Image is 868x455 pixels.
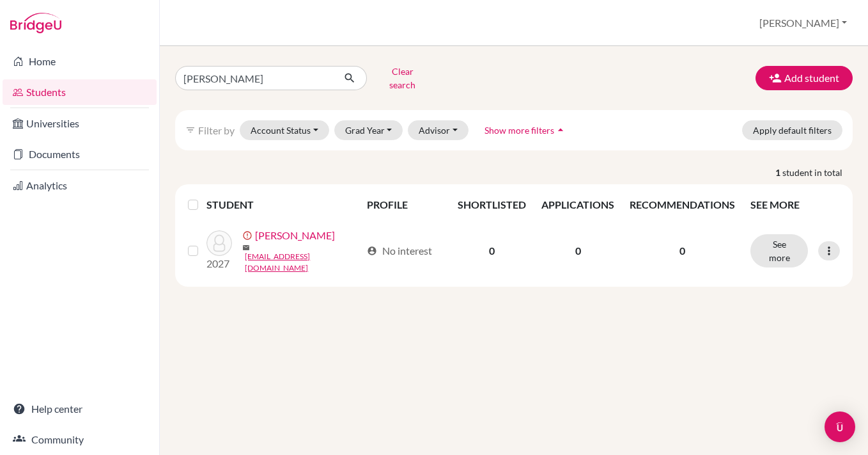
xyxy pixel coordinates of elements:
span: error_outline [242,230,255,241]
th: STUDENT [206,189,359,220]
a: [EMAIL_ADDRESS][DOMAIN_NAME] [245,251,360,274]
span: account_circle [367,246,377,256]
p: 0 [630,243,735,259]
td: 0 [534,220,622,282]
th: RECOMMENDATIONS [622,189,743,220]
button: Advisor [408,120,469,140]
a: Students [3,79,157,105]
th: PROFILE [359,189,450,220]
div: No interest [367,243,432,259]
a: Analytics [3,173,157,198]
th: SEE MORE [743,189,848,220]
button: Grad Year [334,120,403,140]
span: Filter by [198,124,235,136]
i: arrow_drop_up [554,124,567,136]
button: Add student [756,66,853,90]
strong: 1 [775,166,782,179]
th: SHORTLISTED [450,189,534,220]
a: Documents [3,141,157,167]
button: [PERSON_NAME] [754,11,853,35]
input: Find student by name... [175,66,334,90]
a: Universities [3,111,157,136]
span: student in total [782,166,853,179]
img: Bridge-U [10,13,61,33]
a: Help center [3,396,157,422]
button: Account Status [240,120,329,140]
button: Show more filtersarrow_drop_up [474,120,578,140]
span: mail [242,244,250,251]
button: Apply default filters [742,120,842,140]
button: Clear search [367,61,438,95]
a: [PERSON_NAME] [255,228,335,243]
a: Community [3,427,157,452]
th: APPLICATIONS [534,189,622,220]
div: Open Intercom Messenger [825,411,855,442]
button: See more [750,234,808,267]
span: Show more filters [484,125,554,136]
td: 0 [450,220,534,282]
img: Uzbek, Mariia [206,230,232,256]
i: filter_list [185,125,196,135]
a: Home [3,49,157,74]
p: 2027 [206,256,232,271]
